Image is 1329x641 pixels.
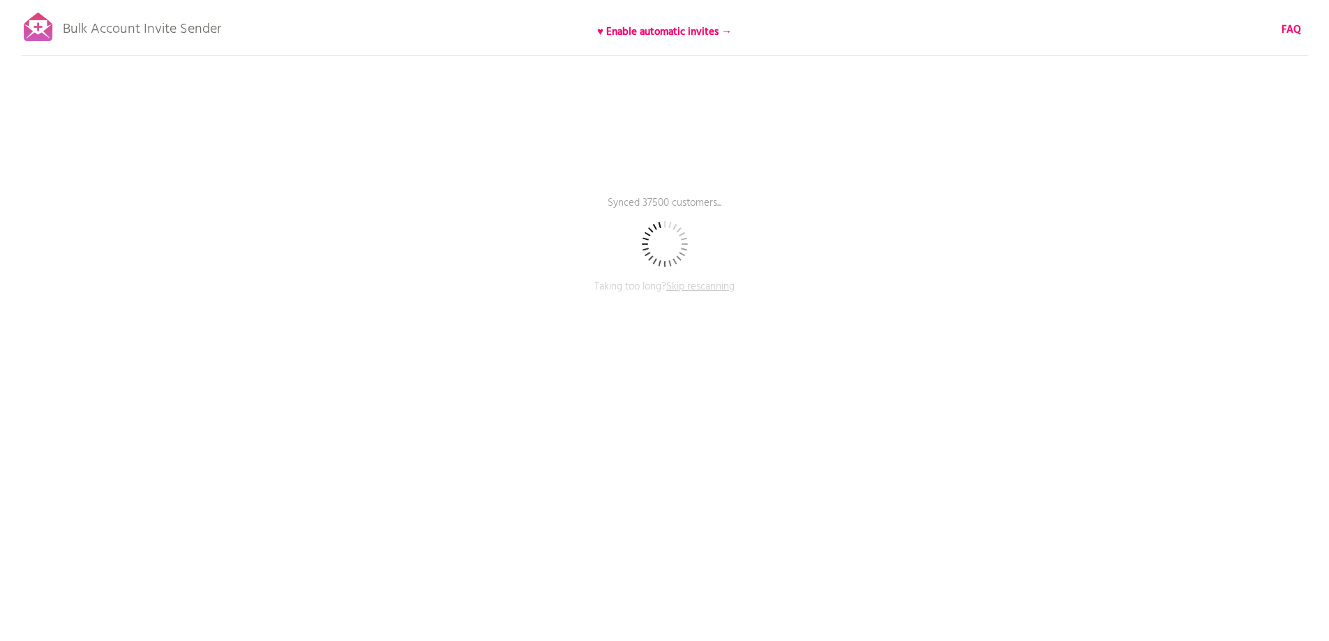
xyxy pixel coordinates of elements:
[63,8,221,43] p: Bulk Account Invite Sender
[666,278,735,295] span: Skip rescanning
[597,24,732,40] b: ♥ Enable automatic invites →
[456,195,874,230] p: Synced 37500 customers...
[456,279,874,314] p: Taking too long?
[1282,22,1301,38] a: FAQ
